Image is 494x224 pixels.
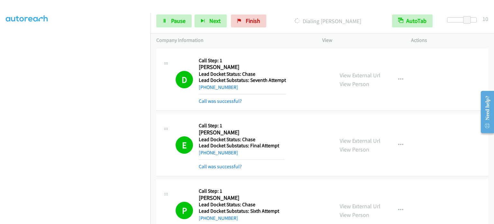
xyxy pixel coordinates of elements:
[199,84,238,90] a: [PHONE_NUMBER]
[199,215,238,221] a: [PHONE_NUMBER]
[199,208,284,214] h5: Lead Docket Substatus: Sixth Attempt
[199,57,286,64] h5: Call Step: 1
[156,15,192,27] a: Pause
[176,71,193,88] h1: D
[340,137,380,144] a: View External Url
[340,146,369,153] a: View Person
[199,122,284,129] h5: Call Step: 1
[275,17,380,25] p: Dialing [PERSON_NAME]
[476,86,494,138] iframe: Resource Center
[340,80,369,88] a: View Person
[176,136,193,154] h1: E
[392,15,433,27] button: AutoTab
[199,201,284,208] h5: Lead Docket Status: Chase
[171,17,186,24] span: Pause
[195,15,227,27] button: Next
[199,98,242,104] a: Call was successful?
[199,71,286,77] h5: Lead Docket Status: Chase
[176,202,193,219] h1: P
[199,129,284,136] h2: [PERSON_NAME]
[340,211,369,219] a: View Person
[231,15,266,27] a: Finish
[199,150,238,156] a: [PHONE_NUMBER]
[340,72,380,79] a: View External Url
[199,188,284,194] h5: Call Step: 1
[199,163,242,170] a: Call was successful?
[199,142,284,149] h5: Lead Docket Substatus: Final Attempt
[199,136,284,143] h5: Lead Docket Status: Chase
[199,194,284,202] h2: [PERSON_NAME]
[322,36,399,44] p: View
[482,15,488,23] div: 10
[199,77,286,83] h5: Lead Docket Substatus: Seventh Attempt
[156,36,311,44] p: Company Information
[340,202,380,210] a: View External Url
[209,17,221,24] span: Next
[246,17,260,24] span: Finish
[411,36,488,44] p: Actions
[199,63,284,71] h2: [PERSON_NAME]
